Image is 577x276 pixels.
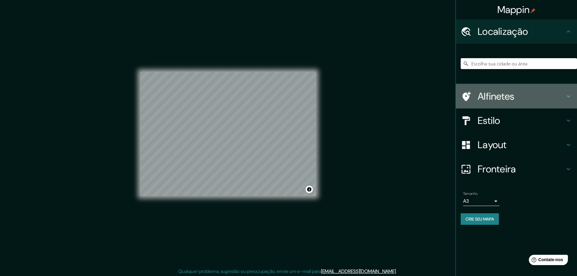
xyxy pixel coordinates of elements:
[497,3,530,16] font: Mappin
[478,114,500,127] font: Estilo
[456,19,577,44] div: Localização
[461,58,577,69] input: Escolha sua cidade ou área
[463,191,478,196] font: Tamanho
[463,196,499,206] div: A3
[531,8,536,13] img: pin-icon.png
[478,25,528,38] font: Localização
[478,90,515,103] font: Alfinetes
[306,186,313,193] button: Alternar atribuição
[398,268,399,274] font: .
[140,72,316,196] canvas: Mapa
[456,157,577,181] div: Fronteira
[456,108,577,133] div: Estilo
[463,198,469,204] font: A3
[456,133,577,157] div: Layout
[478,138,507,151] font: Layout
[466,216,494,222] font: Crie seu mapa
[178,268,321,274] font: Qualquer problema, sugestão ou preocupação, envie um e-mail para
[396,268,397,274] font: .
[321,268,396,274] a: [EMAIL_ADDRESS][DOMAIN_NAME]
[461,213,499,225] button: Crie seu mapa
[523,252,570,269] iframe: Iniciador de widget de ajuda
[478,163,516,175] font: Fronteira
[456,84,577,108] div: Alfinetes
